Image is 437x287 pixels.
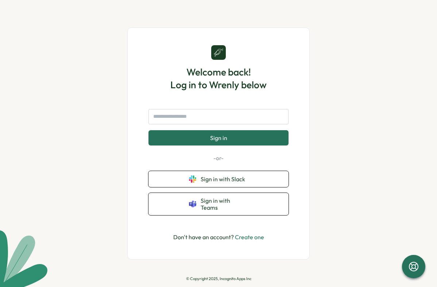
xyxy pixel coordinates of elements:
button: Sign in with Slack [148,171,289,187]
h1: Welcome back! Log in to Wrenly below [170,66,267,91]
button: Sign in with Teams [148,193,289,215]
button: Sign in [148,130,289,146]
span: Sign in with Slack [201,176,248,182]
p: -or- [148,154,289,162]
span: Sign in with Teams [201,197,248,211]
a: Create one [235,233,264,241]
p: Don't have an account? [173,233,264,242]
p: © Copyright 2025, Incognito Apps Inc [186,276,251,281]
span: Sign in [210,135,227,141]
